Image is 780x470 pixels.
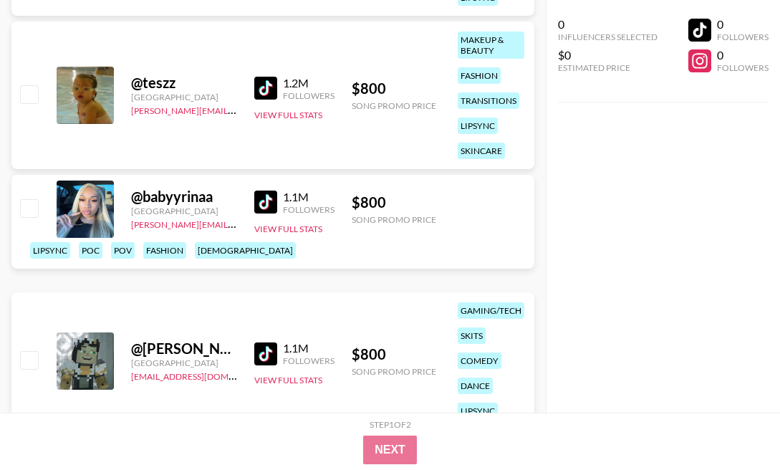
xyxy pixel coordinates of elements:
div: skits [458,327,486,344]
div: 1.1M [283,190,334,204]
div: gaming/tech [458,302,524,319]
div: comedy [458,352,501,369]
div: $ 800 [352,80,436,97]
div: 0 [558,17,658,32]
div: Estimated Price [558,62,658,73]
div: [GEOGRAPHIC_DATA] [131,358,237,368]
div: Followers [717,32,769,42]
button: View Full Stats [254,110,322,120]
div: Followers [283,355,334,366]
div: [GEOGRAPHIC_DATA] [131,92,237,102]
div: pov [111,242,135,259]
div: dance [458,378,493,394]
div: $ 800 [352,193,436,211]
div: transitions [458,92,519,109]
div: fashion [458,67,501,84]
div: 0 [717,17,769,32]
div: $ 800 [352,345,436,363]
div: lipsync [458,403,498,419]
a: [EMAIL_ADDRESS][DOMAIN_NAME] [131,368,275,382]
div: Song Promo Price [352,100,436,111]
button: View Full Stats [254,375,322,385]
div: Influencers Selected [558,32,658,42]
div: 1.2M [283,76,334,90]
div: 0 [717,48,769,62]
img: TikTok [254,77,277,100]
div: Song Promo Price [352,214,436,225]
div: Step 1 of 2 [370,419,411,430]
a: [PERSON_NAME][EMAIL_ADDRESS][DOMAIN_NAME] [131,216,343,230]
div: [DEMOGRAPHIC_DATA] [195,242,296,259]
div: lipsync [458,117,498,134]
div: poc [79,242,102,259]
div: skincare [458,143,505,159]
button: View Full Stats [254,224,322,234]
div: $0 [558,48,658,62]
img: TikTok [254,191,277,214]
div: makeup & beauty [458,32,524,59]
div: Followers [283,90,334,101]
div: lipsync [30,242,70,259]
iframe: Drift Widget Chat Controller [708,398,763,453]
div: Followers [717,62,769,73]
div: fashion [143,242,186,259]
div: [GEOGRAPHIC_DATA] [131,206,237,216]
div: Song Promo Price [352,366,436,377]
img: TikTok [254,342,277,365]
div: 1.1M [283,341,334,355]
button: Next [363,436,417,464]
div: Followers [283,204,334,215]
a: [PERSON_NAME][EMAIL_ADDRESS][DOMAIN_NAME] [131,102,343,116]
div: @ teszz [131,74,237,92]
div: @ babyyrinaa [131,188,237,206]
div: @ [PERSON_NAME].[PERSON_NAME] [131,340,237,358]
